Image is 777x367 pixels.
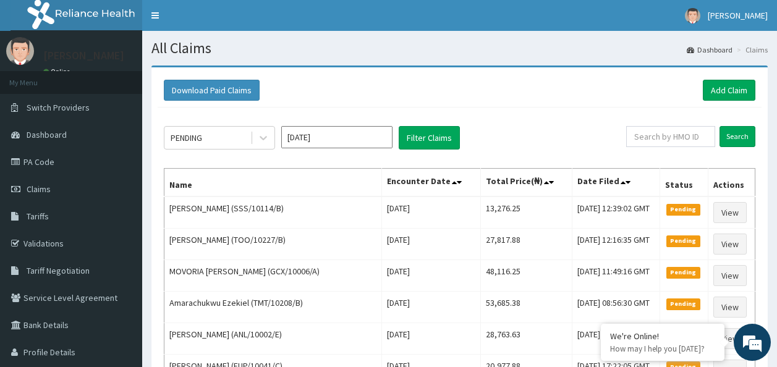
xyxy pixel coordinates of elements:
[713,234,747,255] a: View
[685,8,700,23] img: User Image
[382,323,481,355] td: [DATE]
[281,126,393,148] input: Select Month and Year
[382,229,481,260] td: [DATE]
[382,196,481,229] td: [DATE]
[687,44,732,55] a: Dashboard
[666,267,700,278] span: Pending
[572,229,660,260] td: [DATE] 12:16:35 GMT
[164,169,382,197] th: Name
[666,298,700,310] span: Pending
[27,183,51,195] span: Claims
[708,169,755,197] th: Actions
[480,260,572,292] td: 48,116.25
[480,292,572,323] td: 53,685.38
[27,102,90,113] span: Switch Providers
[480,169,572,197] th: Total Price(₦)
[713,328,747,349] a: View
[151,40,768,56] h1: All Claims
[572,260,660,292] td: [DATE] 11:49:16 GMT
[382,260,481,292] td: [DATE]
[572,169,660,197] th: Date Filed
[713,265,747,286] a: View
[382,292,481,323] td: [DATE]
[666,235,700,247] span: Pending
[164,260,382,292] td: MOVORIA [PERSON_NAME] (GCX/10006/A)
[382,169,481,197] th: Encounter Date
[572,323,660,355] td: [DATE] 18:26:37 GMT
[399,126,460,150] button: Filter Claims
[43,50,124,61] p: [PERSON_NAME]
[480,229,572,260] td: 27,817.88
[660,169,708,197] th: Status
[610,331,715,342] div: We're Online!
[626,126,715,147] input: Search by HMO ID
[708,10,768,21] span: [PERSON_NAME]
[27,265,90,276] span: Tariff Negotiation
[713,297,747,318] a: View
[480,323,572,355] td: 28,763.63
[572,196,660,229] td: [DATE] 12:39:02 GMT
[164,229,382,260] td: [PERSON_NAME] (TOO/10227/B)
[164,323,382,355] td: [PERSON_NAME] (ANL/10002/E)
[27,129,67,140] span: Dashboard
[171,132,202,144] div: PENDING
[720,126,755,147] input: Search
[572,292,660,323] td: [DATE] 08:56:30 GMT
[734,44,768,55] li: Claims
[666,204,700,215] span: Pending
[164,80,260,101] button: Download Paid Claims
[713,202,747,223] a: View
[610,344,715,354] p: How may I help you today?
[703,80,755,101] a: Add Claim
[27,211,49,222] span: Tariffs
[43,67,73,76] a: Online
[164,196,382,229] td: [PERSON_NAME] (SSS/10114/B)
[164,292,382,323] td: Amarachukwu Ezekiel (TMT/10208/B)
[6,37,34,65] img: User Image
[480,196,572,229] td: 13,276.25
